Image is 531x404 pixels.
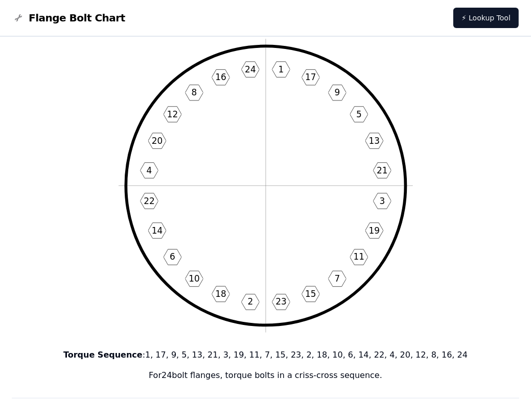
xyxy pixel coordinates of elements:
text: 16 [215,72,226,82]
text: 3 [379,196,385,206]
img: Flange Bolt Chart Logo [12,12,25,24]
text: 5 [356,109,362,119]
text: 15 [305,289,316,299]
text: 4 [146,165,152,175]
p: For 24 bolt flanges, torque bolts in a criss-cross sequence. [12,369,519,382]
text: 12 [167,109,178,119]
text: 23 [275,297,287,307]
text: 21 [377,165,388,175]
text: 6 [170,252,175,262]
a: ⚡ Lookup Tool [453,8,519,28]
text: 9 [334,87,340,97]
text: 1 [278,64,284,74]
text: 24 [245,64,256,74]
text: 10 [189,273,200,284]
text: 8 [191,87,197,97]
text: 14 [151,225,163,236]
text: 19 [368,225,380,236]
text: 11 [353,252,364,262]
a: Flange Bolt Chart LogoFlange Bolt Chart [12,11,125,25]
p: : 1, 17, 9, 5, 13, 21, 3, 19, 11, 7, 15, 23, 2, 18, 10, 6, 14, 22, 4, 20, 12, 8, 16, 24 [12,349,519,361]
text: 17 [305,72,316,82]
text: 13 [368,136,380,146]
b: Torque Sequence [63,350,143,360]
text: 2 [247,297,253,307]
text: 18 [215,289,226,299]
text: 20 [151,136,163,146]
text: 7 [334,273,340,284]
text: 22 [144,196,155,206]
span: Flange Bolt Chart [29,11,125,25]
